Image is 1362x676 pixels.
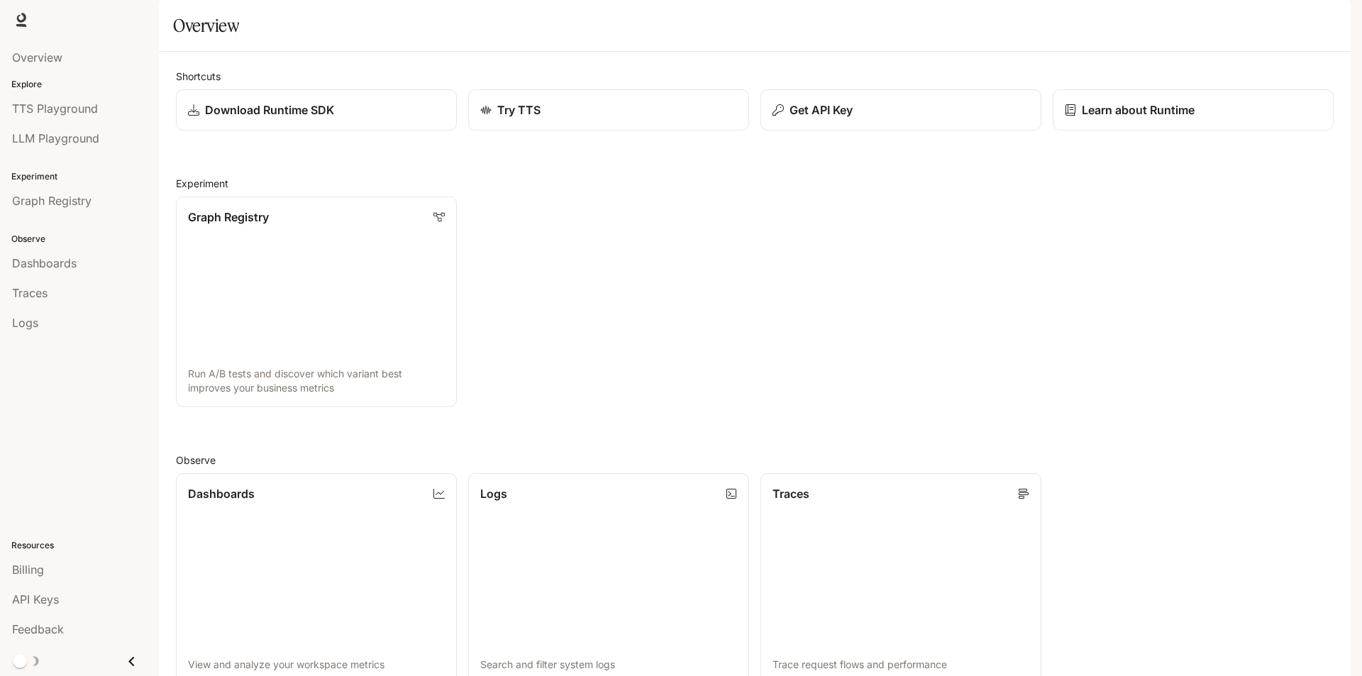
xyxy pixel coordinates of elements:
p: Dashboards [188,485,255,502]
p: Traces [773,485,809,502]
a: Graph RegistryRun A/B tests and discover which variant best improves your business metrics [176,196,457,407]
a: Learn about Runtime [1053,89,1334,131]
p: Get API Key [790,101,853,118]
p: Search and filter system logs [480,658,737,672]
p: Learn about Runtime [1082,101,1195,118]
p: Download Runtime SDK [205,101,334,118]
button: Get API Key [760,89,1041,131]
p: Try TTS [497,101,541,118]
a: Download Runtime SDK [176,89,457,131]
h2: Experiment [176,176,1334,191]
a: Try TTS [468,89,749,131]
p: Trace request flows and performance [773,658,1029,672]
p: Logs [480,485,507,502]
p: Graph Registry [188,209,269,226]
h2: Observe [176,453,1334,467]
p: View and analyze your workspace metrics [188,658,445,672]
h1: Overview [173,11,239,40]
p: Run A/B tests and discover which variant best improves your business metrics [188,367,445,395]
h2: Shortcuts [176,69,1334,84]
